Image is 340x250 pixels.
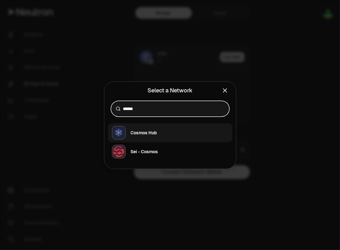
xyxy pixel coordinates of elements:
button: Cosmos Hub LogoCosmos Hub LogoCosmos Hub [108,123,232,142]
div: Select a Network [147,86,193,95]
img: Cosmos Hub Logo [113,127,124,138]
div: Cosmos Hub [131,130,157,136]
img: Sei - Cosmos Logo [113,146,124,157]
button: Sei - Cosmos LogoSei - Cosmos LogoSei - Cosmos [108,142,232,161]
div: Sei - Cosmos [131,148,158,155]
button: Close [222,86,228,95]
